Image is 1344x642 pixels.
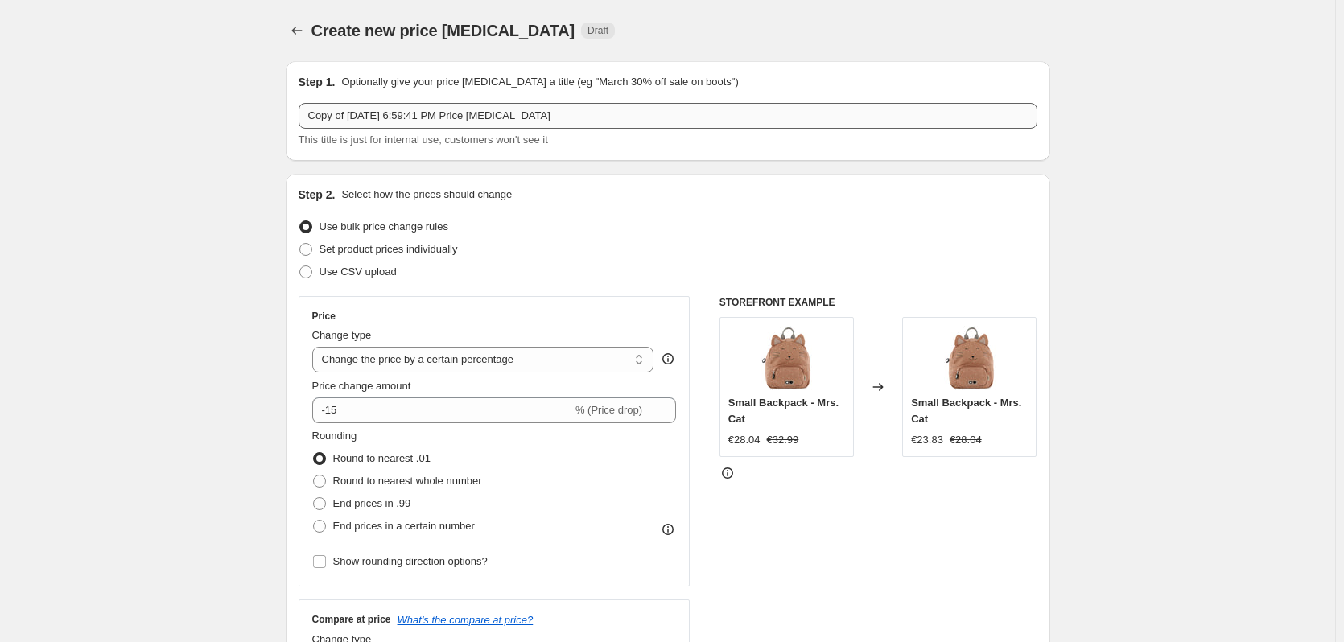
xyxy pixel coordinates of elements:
[767,432,799,448] strike: €32.99
[754,326,818,390] img: 5400858932228_01_80x.jpg
[728,432,761,448] div: €28.04
[312,329,372,341] span: Change type
[312,613,391,626] h3: Compare at price
[333,497,411,509] span: End prices in .99
[333,520,475,532] span: End prices in a certain number
[312,430,357,442] span: Rounding
[299,103,1037,129] input: 30% off holiday sale
[311,22,575,39] span: Create new price [MEDICAL_DATA]
[575,404,642,416] span: % (Price drop)
[938,326,1002,390] img: 5400858932228_01_80x.jpg
[312,310,336,323] h3: Price
[299,187,336,203] h2: Step 2.
[320,265,397,278] span: Use CSV upload
[719,296,1037,309] h6: STOREFRONT EXAMPLE
[299,74,336,90] h2: Step 1.
[660,351,676,367] div: help
[333,555,488,567] span: Show rounding direction options?
[911,397,1021,425] span: Small Backpack - Mrs. Cat
[312,397,572,423] input: -15
[333,452,431,464] span: Round to nearest .01
[320,220,448,233] span: Use bulk price change rules
[398,614,534,626] button: What's the compare at price?
[286,19,308,42] button: Price change jobs
[587,24,608,37] span: Draft
[333,475,482,487] span: Round to nearest whole number
[341,74,738,90] p: Optionally give your price [MEDICAL_DATA] a title (eg "March 30% off sale on boots")
[728,397,839,425] span: Small Backpack - Mrs. Cat
[911,432,943,448] div: €23.83
[320,243,458,255] span: Set product prices individually
[950,432,982,448] strike: €28.04
[312,380,411,392] span: Price change amount
[299,134,548,146] span: This title is just for internal use, customers won't see it
[341,187,512,203] p: Select how the prices should change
